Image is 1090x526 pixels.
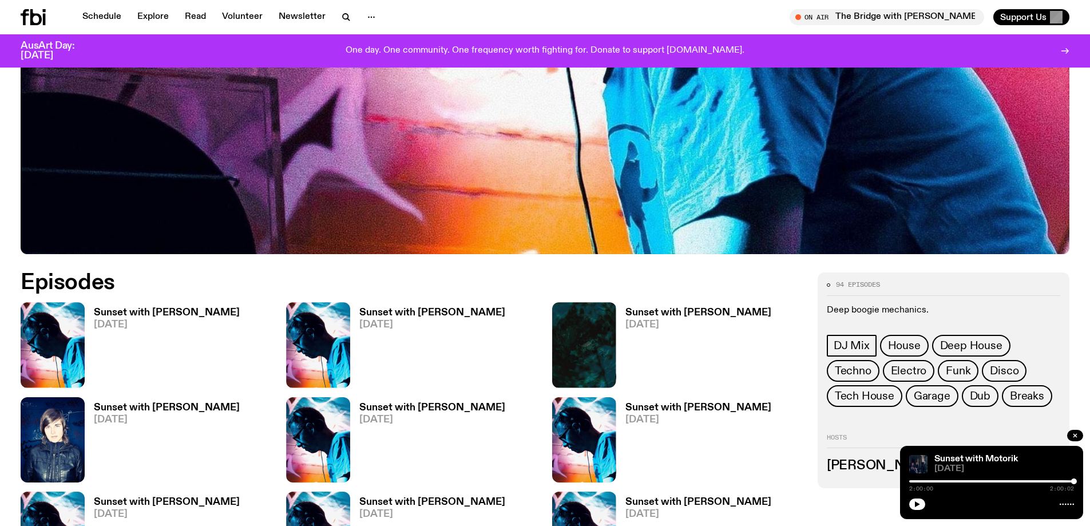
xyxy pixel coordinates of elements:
h3: Sunset with [PERSON_NAME] [359,497,505,507]
a: Explore [130,9,176,25]
button: On AirThe Bridge with [PERSON_NAME] [790,9,984,25]
h3: AusArt Day: [DATE] [21,41,94,61]
a: DJ Mix [827,335,877,357]
img: Simon Caldwell stands side on, looking downwards. He has headphones on. Behind him is a brightly ... [286,397,350,483]
a: Volunteer [215,9,269,25]
h3: Sunset with [PERSON_NAME] [94,497,240,507]
span: [DATE] [359,320,505,330]
a: Sunset with [PERSON_NAME][DATE] [616,308,771,387]
span: [DATE] [94,415,240,425]
span: Funk [946,365,970,377]
span: Garage [914,390,950,402]
h3: Sunset with [PERSON_NAME] [625,497,771,507]
img: Simon Caldwell stands side on, looking downwards. He has headphones on. Behind him is a brightly ... [552,397,616,483]
span: Disco [990,365,1018,377]
a: Dub [962,385,998,407]
span: [DATE] [94,320,240,330]
a: Sunset with [PERSON_NAME][DATE] [85,403,240,483]
a: Sunset with [PERSON_NAME][DATE] [616,403,771,483]
span: [DATE] [625,320,771,330]
p: Deep boogie mechanics. [827,305,1060,316]
span: Breaks [1010,390,1044,402]
a: Deep House [932,335,1010,357]
h2: Hosts [827,434,1060,448]
a: Electro [883,360,935,382]
span: Support Us [1000,12,1047,22]
h3: Sunset with [PERSON_NAME] [94,308,240,318]
a: Garage [906,385,958,407]
a: Breaks [1002,385,1052,407]
button: Support Us [993,9,1069,25]
a: Sunset with [PERSON_NAME][DATE] [85,308,240,387]
h3: Sunset with [PERSON_NAME] [625,403,771,413]
a: Techno [827,360,879,382]
span: [DATE] [625,415,771,425]
span: 2:00:00 [909,486,933,492]
span: Electro [891,365,927,377]
a: Sunset with [PERSON_NAME][DATE] [350,403,505,483]
span: Techno [835,365,871,377]
a: Read [178,9,213,25]
img: Simon Caldwell stands side on, looking downwards. He has headphones on. Behind him is a brightly ... [286,302,350,387]
h3: Sunset with [PERSON_NAME] [359,403,505,413]
p: One day. One community. One frequency worth fighting for. Donate to support [DOMAIN_NAME]. [346,46,744,56]
span: [DATE] [625,509,771,519]
a: Sunset with [PERSON_NAME][DATE] [350,308,505,387]
span: [DATE] [934,465,1074,473]
span: 94 episodes [836,282,880,288]
span: DJ Mix [834,339,870,352]
a: Newsletter [272,9,332,25]
a: Disco [982,360,1026,382]
span: Tech House [835,390,894,402]
h2: Episodes [21,272,715,293]
span: Dub [970,390,990,402]
a: Schedule [76,9,128,25]
span: [DATE] [94,509,240,519]
h3: Sunset with [PERSON_NAME] [94,403,240,413]
a: Sunset with Motorik [934,454,1018,464]
a: Tech House [827,385,902,407]
span: House [888,339,921,352]
span: [DATE] [359,415,505,425]
span: Deep House [940,339,1002,352]
a: House [880,335,929,357]
a: Funk [938,360,978,382]
span: [DATE] [359,509,505,519]
h3: Sunset with [PERSON_NAME] [625,308,771,318]
h3: [PERSON_NAME] [827,460,1060,472]
span: 2:00:02 [1050,486,1074,492]
h3: Sunset with [PERSON_NAME] [359,308,505,318]
img: Simon Caldwell stands side on, looking downwards. He has headphones on. Behind him is a brightly ... [21,302,85,387]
